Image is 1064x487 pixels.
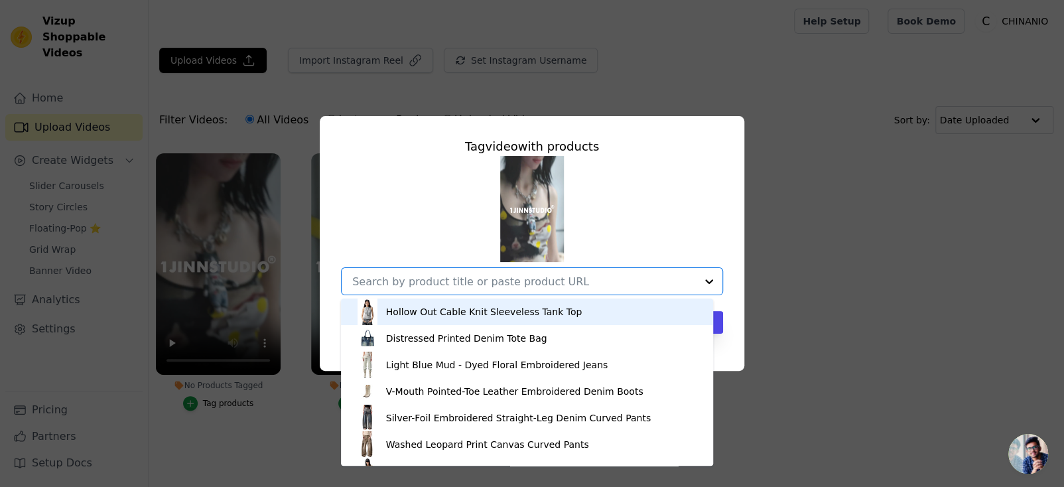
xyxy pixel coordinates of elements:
[354,352,381,378] img: product thumbnail
[386,385,643,398] div: V-Mouth Pointed-Toe Leather Embroidered Denim Boots
[354,299,381,325] img: product thumbnail
[386,332,547,345] div: Distressed Printed Denim Tote Bag
[354,325,381,352] img: product thumbnail
[354,458,381,484] img: product thumbnail
[354,378,381,405] img: product thumbnail
[354,405,381,431] img: product thumbnail
[354,431,381,458] img: product thumbnail
[386,411,651,425] div: Silver-Foil Embroidered Straight-Leg Denim Curved Pants
[341,137,723,156] div: Tag video with products
[386,358,608,372] div: Light Blue Mud - Dyed Floral Embroidered Jeans
[1008,434,1048,474] div: 开放式聊天
[386,305,582,318] div: Hollow Out Cable Knit Sleeveless Tank Top
[352,275,696,288] input: Search by product title or paste product URL
[500,156,564,262] img: tn-5a022f70d97a4d8eaf3f5691c322928a.png
[386,464,592,478] div: Floral Rhinestone Off-the-Shoulder Cover-Up
[386,438,589,451] div: Washed Leopard Print Canvas Curved Pants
